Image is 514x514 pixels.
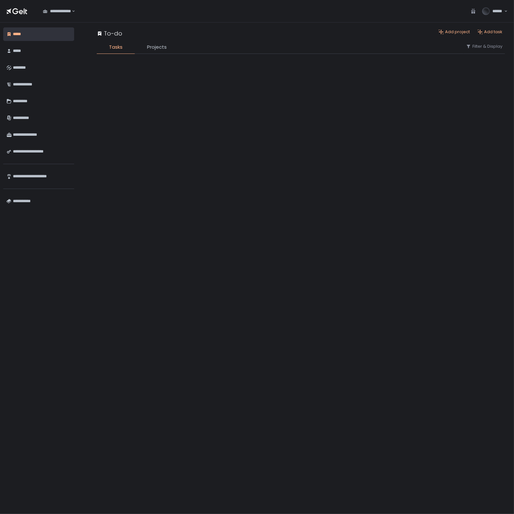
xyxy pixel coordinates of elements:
button: Filter & Display [466,44,502,49]
button: Add project [439,29,470,35]
div: Search for option [39,5,75,18]
span: Tasks [109,44,123,51]
div: To-do [97,29,122,38]
button: Add task [478,29,502,35]
span: Projects [147,44,167,51]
